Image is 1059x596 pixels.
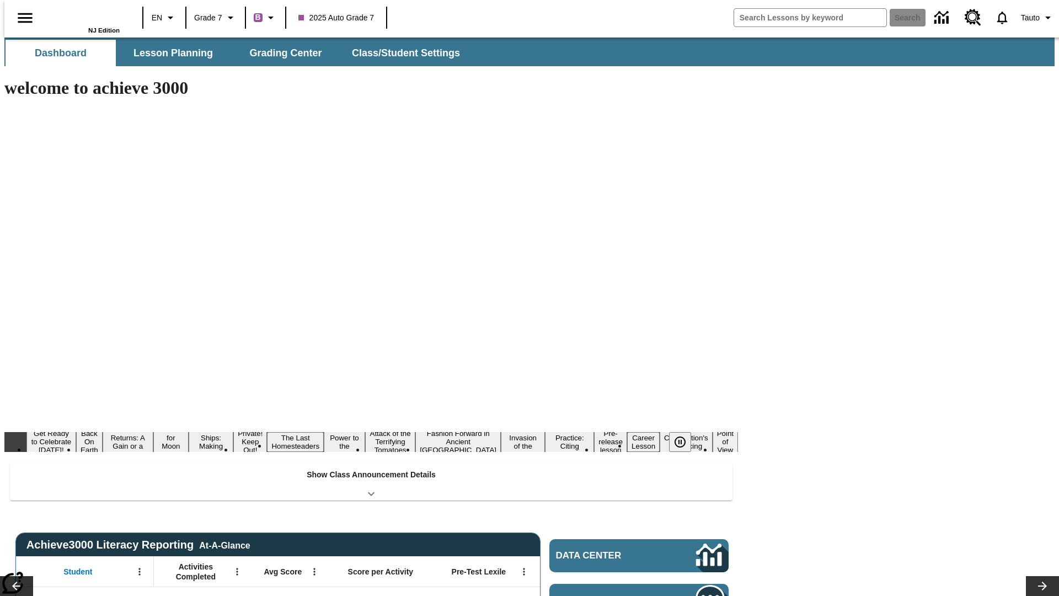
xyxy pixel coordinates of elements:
h1: welcome to achieve 3000 [4,78,738,98]
span: Lesson Planning [133,47,213,60]
span: Class/Student Settings [352,47,460,60]
span: Student [63,567,92,577]
button: Slide 8 Solar Power to the People [324,424,365,460]
button: Slide 10 Fashion Forward in Ancient Rome [415,428,501,456]
button: Dashboard [6,40,116,66]
span: Achieve3000 Literacy Reporting [26,539,250,551]
button: Pause [669,432,691,452]
div: Show Class Announcement Details [10,462,732,501]
span: Tauto [1021,12,1040,24]
input: search field [734,9,886,26]
button: Slide 11 The Invasion of the Free CD [501,424,545,460]
button: Slide 2 Back On Earth [76,428,103,456]
button: Slide 3 Free Returns: A Gain or a Drain? [103,424,153,460]
button: Slide 4 Time for Moon Rules? [153,424,189,460]
button: Slide 12 Mixed Practice: Citing Evidence [545,424,594,460]
span: Grade 7 [194,12,222,24]
span: Pre-Test Lexile [452,567,506,577]
span: Activities Completed [159,562,232,582]
a: Notifications [988,3,1017,32]
span: 2025 Auto Grade 7 [298,12,375,24]
a: Data Center [928,3,958,33]
button: Open Menu [229,563,245,580]
div: Pause [669,432,702,452]
button: Language: EN, Select a language [147,8,182,28]
button: Slide 6 Private! Keep Out! [233,428,267,456]
button: Slide 13 Pre-release lesson [594,428,627,456]
span: Grading Center [249,47,322,60]
button: Lesson carousel, Next [1026,576,1059,596]
button: Slide 5 Cruise Ships: Making Waves [189,424,233,460]
span: EN [152,12,162,24]
span: Avg Score [264,567,302,577]
button: Slide 1 Get Ready to Celebrate Juneteenth! [26,428,76,456]
button: Open Menu [131,563,148,580]
span: NJ Edition [88,27,120,34]
div: SubNavbar [4,38,1055,66]
div: Home [48,4,120,34]
span: B [255,10,261,24]
button: Open Menu [516,563,532,580]
button: Open Menu [306,563,323,580]
div: SubNavbar [4,40,470,66]
button: Boost Class color is purple. Change class color [249,8,282,28]
span: Data Center [556,550,659,561]
div: At-A-Glance [199,539,250,551]
button: Slide 16 Point of View [713,428,738,456]
button: Open side menu [9,2,41,34]
button: Class/Student Settings [343,40,469,66]
button: Slide 15 The Constitution's Balancing Act [660,424,713,460]
button: Profile/Settings [1017,8,1059,28]
button: Slide 9 Attack of the Terrifying Tomatoes [365,428,415,456]
a: Home [48,5,120,27]
span: Dashboard [35,47,87,60]
button: Grade: Grade 7, Select a grade [190,8,242,28]
a: Data Center [549,539,729,572]
button: Grading Center [231,40,341,66]
button: Slide 14 Career Lesson [627,432,660,452]
a: Resource Center, Will open in new tab [958,3,988,33]
button: Lesson Planning [118,40,228,66]
span: Score per Activity [348,567,414,577]
button: Slide 7 The Last Homesteaders [267,432,324,452]
p: Show Class Announcement Details [307,469,436,481]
